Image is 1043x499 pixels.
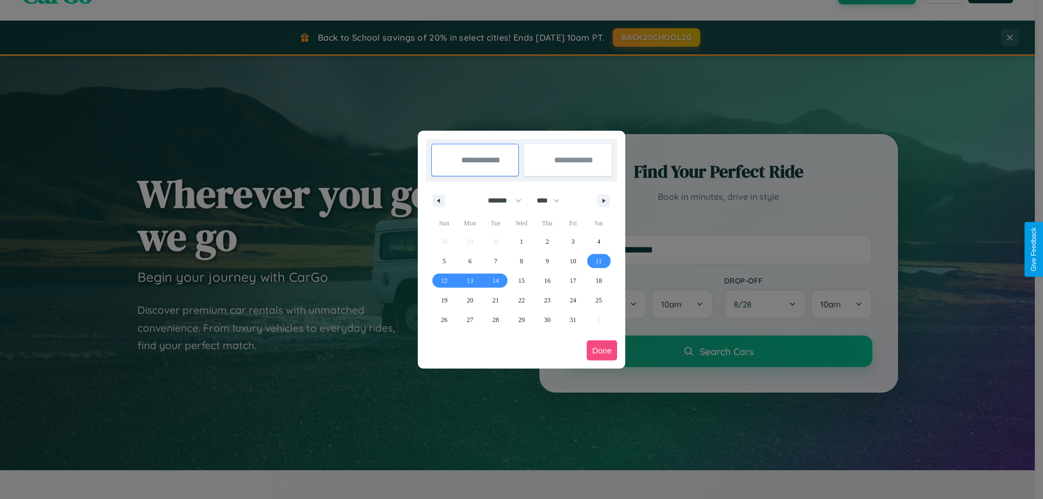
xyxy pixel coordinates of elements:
[457,290,482,310] button: 20
[483,310,508,330] button: 28
[457,310,482,330] button: 27
[570,271,576,290] span: 17
[483,251,508,271] button: 7
[520,232,523,251] span: 1
[431,310,457,330] button: 26
[560,251,586,271] button: 10
[535,310,560,330] button: 30
[595,271,602,290] span: 18
[597,232,600,251] span: 4
[494,251,498,271] span: 7
[483,290,508,310] button: 21
[535,251,560,271] button: 9
[545,232,549,251] span: 2
[443,251,446,271] span: 5
[493,271,499,290] span: 14
[570,251,576,271] span: 10
[544,271,550,290] span: 16
[535,271,560,290] button: 16
[595,290,602,310] span: 25
[431,271,457,290] button: 12
[467,290,473,310] span: 20
[518,310,525,330] span: 29
[571,232,575,251] span: 3
[586,251,612,271] button: 11
[570,290,576,310] span: 24
[493,310,499,330] span: 28
[493,290,499,310] span: 21
[508,251,534,271] button: 8
[508,290,534,310] button: 22
[508,271,534,290] button: 15
[457,271,482,290] button: 13
[431,251,457,271] button: 5
[431,214,457,232] span: Sun
[508,214,534,232] span: Wed
[544,310,550,330] span: 30
[441,310,448,330] span: 26
[535,214,560,232] span: Thu
[483,271,508,290] button: 14
[586,232,612,251] button: 4
[570,310,576,330] span: 31
[508,310,534,330] button: 29
[545,251,549,271] span: 9
[468,251,472,271] span: 6
[544,290,550,310] span: 23
[586,214,612,232] span: Sat
[560,214,586,232] span: Fri
[595,251,602,271] span: 11
[508,232,534,251] button: 1
[518,290,525,310] span: 22
[560,271,586,290] button: 17
[441,271,448,290] span: 12
[441,290,448,310] span: 19
[520,251,523,271] span: 8
[560,232,586,251] button: 3
[457,214,482,232] span: Mon
[586,271,612,290] button: 18
[483,214,508,232] span: Tue
[467,310,473,330] span: 27
[587,340,617,361] button: Done
[535,290,560,310] button: 23
[1030,228,1038,271] div: Give Feedback
[518,271,525,290] span: 15
[586,290,612,310] button: 25
[535,232,560,251] button: 2
[467,271,473,290] span: 13
[560,310,586,330] button: 31
[457,251,482,271] button: 6
[560,290,586,310] button: 24
[431,290,457,310] button: 19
